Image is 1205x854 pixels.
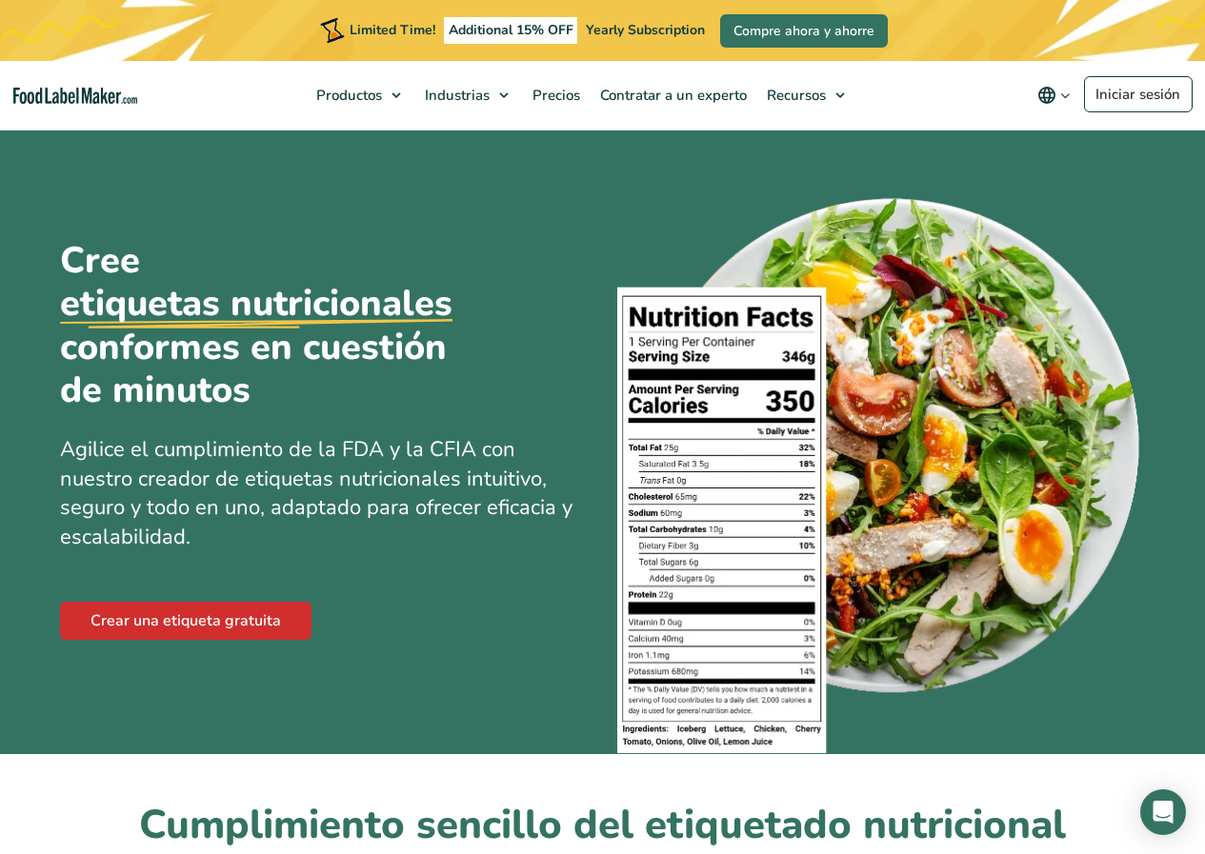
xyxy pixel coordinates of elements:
span: Recursos [761,86,828,105]
span: Agilice el cumplimiento de la FDA y la CFIA con nuestro creador de etiquetas nutricionales intuit... [60,435,572,551]
a: Iniciar sesión [1084,76,1193,112]
span: Additional 15% OFF [444,17,578,44]
span: Productos [311,86,384,105]
span: Industrias [419,86,492,105]
a: Food Label Maker homepage [13,88,137,104]
a: Productos [307,61,411,129]
a: Contratar a un experto [591,61,753,129]
a: Crear una etiqueta gratuita [60,602,311,640]
a: Precios [523,61,586,129]
a: Recursos [757,61,854,129]
span: Precios [527,86,582,105]
a: Compre ahora y ahorre [720,14,888,48]
a: Industrias [415,61,518,129]
h2: Cumplimiento sencillo del etiquetado nutricional [60,800,1146,852]
div: Open Intercom Messenger [1140,789,1186,835]
span: Contratar a un experto [594,86,749,105]
u: etiquetas nutricionales [60,282,452,326]
button: Change language [1024,76,1084,114]
img: Un plato de comida con una etiqueta de información nutricional encima. [617,186,1146,754]
span: Limited Time! [350,21,435,39]
h1: Cree conformes en cuestión de minutos [60,239,498,412]
span: Yearly Subscription [586,21,705,39]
